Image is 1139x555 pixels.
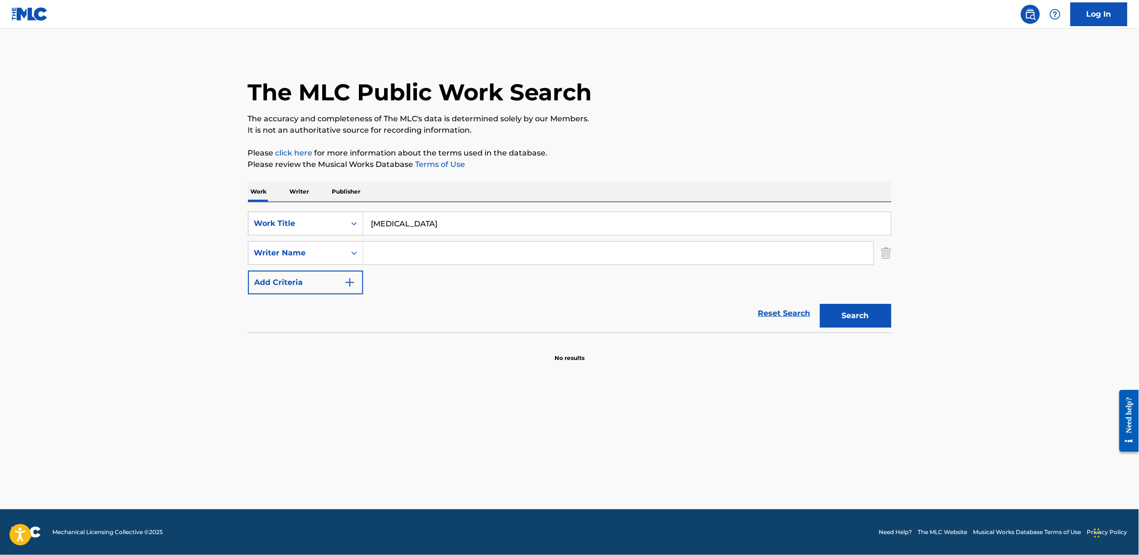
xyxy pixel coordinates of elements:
[276,148,313,157] a: click here
[879,528,912,536] a: Need Help?
[11,526,41,538] img: logo
[1021,5,1040,24] a: Public Search
[254,247,340,259] div: Writer Name
[555,342,584,362] p: No results
[248,78,592,107] h1: The MLC Public Work Search
[414,160,466,169] a: Terms of Use
[248,271,363,294] button: Add Criteria
[973,528,1081,536] a: Musical Works Database Terms of Use
[881,241,891,265] img: Delete Criterion
[344,277,356,288] img: 9d2ae6d4665cec9f34b9.svg
[11,7,48,21] img: MLC Logo
[248,113,891,125] p: The accuracy and completeness of The MLC's data is determined solely by our Members.
[1050,9,1061,20] img: help
[820,304,891,328] button: Search
[1091,509,1139,555] iframe: Chat Widget
[1025,9,1036,20] img: search
[248,212,891,332] form: Search Form
[918,528,968,536] a: The MLC Website
[1087,528,1128,536] a: Privacy Policy
[248,125,891,136] p: It is not an authoritative source for recording information.
[248,159,891,170] p: Please review the Musical Works Database
[52,528,163,536] span: Mechanical Licensing Collective © 2025
[1112,382,1139,459] iframe: Resource Center
[1070,2,1128,26] a: Log In
[753,303,815,324] a: Reset Search
[248,182,270,202] p: Work
[329,182,364,202] p: Publisher
[1046,5,1065,24] div: Help
[1094,519,1100,547] div: Drag
[254,218,340,229] div: Work Title
[287,182,312,202] p: Writer
[248,147,891,159] p: Please for more information about the terms used in the database.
